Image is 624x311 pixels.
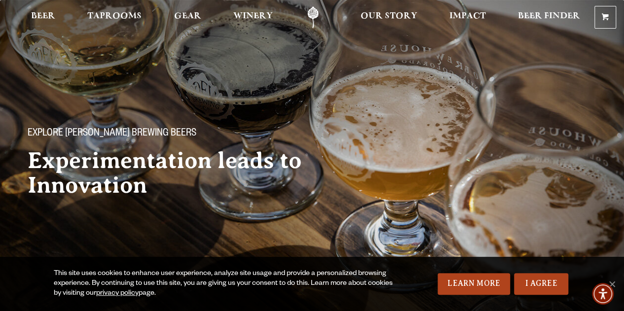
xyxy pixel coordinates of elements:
div: Accessibility Menu [592,283,614,305]
span: Beer [31,12,55,20]
a: Winery [227,6,279,29]
a: Taprooms [81,6,148,29]
a: privacy policy [96,290,139,298]
span: Winery [233,12,273,20]
span: Our Story [361,12,417,20]
a: Odell Home [294,6,331,29]
a: Beer Finder [512,6,587,29]
a: I Agree [514,273,568,295]
span: Beer Finder [518,12,580,20]
h2: Experimentation leads to Innovation [28,148,335,198]
div: This site uses cookies to enhance user experience, analyze site usage and provide a personalized ... [54,269,399,299]
a: Beer [25,6,62,29]
span: Gear [174,12,201,20]
a: Our Story [354,6,424,29]
span: Taprooms [87,12,142,20]
span: Impact [449,12,486,20]
a: Learn More [438,273,510,295]
a: Gear [168,6,208,29]
span: Explore [PERSON_NAME] Brewing Beers [28,128,196,140]
a: Impact [443,6,492,29]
